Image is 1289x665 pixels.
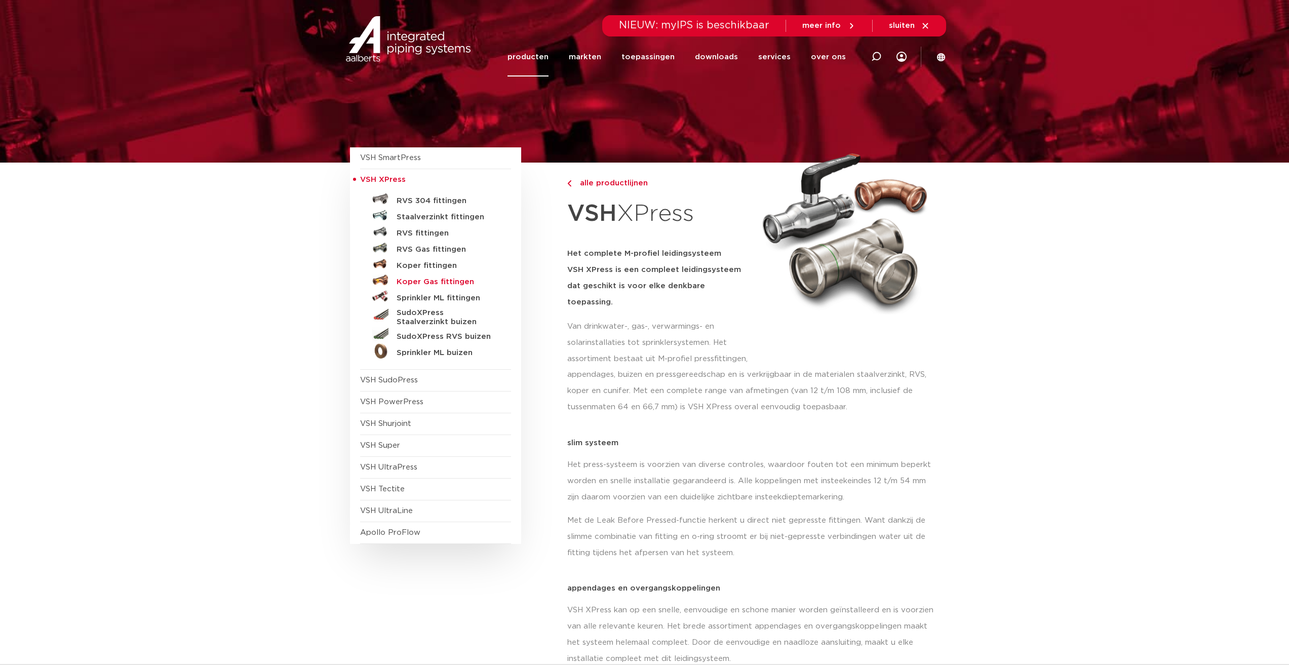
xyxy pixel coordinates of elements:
p: appendages en overgangskoppelingen [567,584,940,592]
a: sluiten [889,21,930,30]
span: NIEUW: myIPS is beschikbaar [619,20,769,30]
a: VSH Tectite [360,485,405,493]
a: VSH SmartPress [360,154,421,162]
h1: XPress [567,194,751,233]
span: alle productlijnen [574,179,648,187]
h5: Koper Gas fittingen [397,278,497,287]
p: Met de Leak Before Pressed-functie herkent u direct niet gepresste fittingen. Want dankzij de sli... [567,513,940,561]
a: VSH Shurjoint [360,420,411,427]
a: RVS 304 fittingen [360,191,511,207]
span: sluiten [889,22,915,29]
a: markten [569,37,601,76]
a: meer info [802,21,856,30]
span: VSH XPress [360,176,406,183]
h5: Sprinkler ML fittingen [397,294,497,303]
a: VSH UltraPress [360,463,417,471]
a: Koper Gas fittingen [360,272,511,288]
a: VSH PowerPress [360,398,423,406]
p: Van drinkwater-, gas-, verwarmings- en solarinstallaties tot sprinklersystemen. Het assortiment b... [567,319,751,367]
a: Apollo ProFlow [360,529,420,536]
img: chevron-right.svg [567,180,571,187]
h5: SudoXPress RVS buizen [397,332,497,341]
a: VSH UltraLine [360,507,413,515]
h5: SudoXPress Staalverzinkt buizen [397,308,497,327]
h5: RVS fittingen [397,229,497,238]
a: Staalverzinkt fittingen [360,207,511,223]
h5: Sprinkler ML buizen [397,348,497,358]
h5: RVS 304 fittingen [397,197,497,206]
span: meer info [802,22,841,29]
nav: Menu [507,37,846,76]
a: Sprinkler ML fittingen [360,288,511,304]
a: RVS Gas fittingen [360,240,511,256]
h5: RVS Gas fittingen [397,245,497,254]
a: alle productlijnen [567,177,751,189]
h5: Het complete M-profiel leidingsysteem VSH XPress is een compleet leidingsysteem dat geschikt is v... [567,246,751,310]
a: downloads [695,37,738,76]
a: services [758,37,791,76]
a: toepassingen [621,37,675,76]
a: producten [507,37,549,76]
p: Het press-systeem is voorzien van diverse controles, waardoor fouten tot een minimum beperkt word... [567,457,940,505]
a: VSH Super [360,442,400,449]
a: SudoXPress Staalverzinkt buizen [360,304,511,327]
strong: VSH [567,202,617,225]
a: VSH SudoPress [360,376,418,384]
a: Sprinkler ML buizen [360,343,511,359]
a: over ons [811,37,846,76]
h5: Koper fittingen [397,261,497,270]
a: Koper fittingen [360,256,511,272]
a: SudoXPress RVS buizen [360,327,511,343]
p: appendages, buizen en pressgereedschap en is verkrijgbaar in de materialen staalverzinkt, RVS, ko... [567,367,940,415]
h5: Staalverzinkt fittingen [397,213,497,222]
p: slim systeem [567,439,940,447]
a: RVS fittingen [360,223,511,240]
